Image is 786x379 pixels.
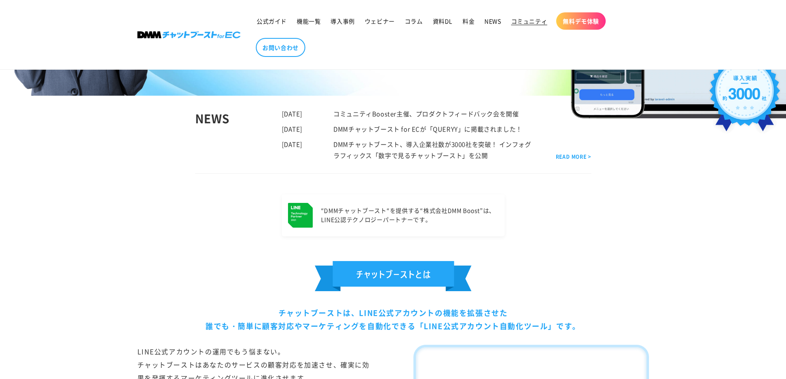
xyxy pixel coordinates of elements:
[282,109,303,118] time: [DATE]
[506,12,552,30] a: コミュニティ
[556,152,591,161] a: READ MORE >
[556,12,606,30] a: 無料デモ体験
[405,17,423,25] span: コラム
[333,140,531,160] a: DMMチャットブースト、導入企業社数が3000社を突破！ インフォグラフィックス「数字で見るチャットブースト」を公開
[360,12,400,30] a: ウェビナー
[137,31,241,38] img: 株式会社DMM Boost
[365,17,395,25] span: ウェビナー
[330,17,354,25] span: 導入事例
[315,261,472,291] img: チェットブーストとは
[256,38,305,57] a: お問い合わせ
[458,12,479,30] a: 料金
[137,306,649,333] div: チャットブーストは、LINE公式アカウントの機能を拡張させた 誰でも・簡単に顧客対応やマーケティングを自動化できる「LINE公式アカウント自動化ツール」です。
[282,140,303,148] time: [DATE]
[463,17,474,25] span: 料金
[195,108,282,161] div: NEWS
[282,125,303,133] time: [DATE]
[511,17,548,25] span: コミュニティ
[433,17,453,25] span: 資料DL
[321,206,496,224] p: “DMMチャットブースト“を提供する “株式会社DMM Boost”は、 LINE公認テクノロジーパートナーです。
[428,12,458,30] a: 資料DL
[292,12,326,30] a: 機能一覧
[400,12,428,30] a: コラム
[479,12,506,30] a: NEWS
[252,12,292,30] a: 公式ガイド
[563,17,599,25] span: 無料デモ体験
[262,44,299,51] span: お問い合わせ
[333,109,519,118] a: コミュニティBooster主催、プロダクトフィードバック会を開催
[257,17,287,25] span: 公式ガイド
[484,17,501,25] span: NEWS
[706,52,784,141] img: 導入実績約3000社
[297,17,321,25] span: 機能一覧
[326,12,359,30] a: 導入事例
[333,125,522,133] a: DMMチャットブースト for ECが「QUERYY」に掲載されました！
